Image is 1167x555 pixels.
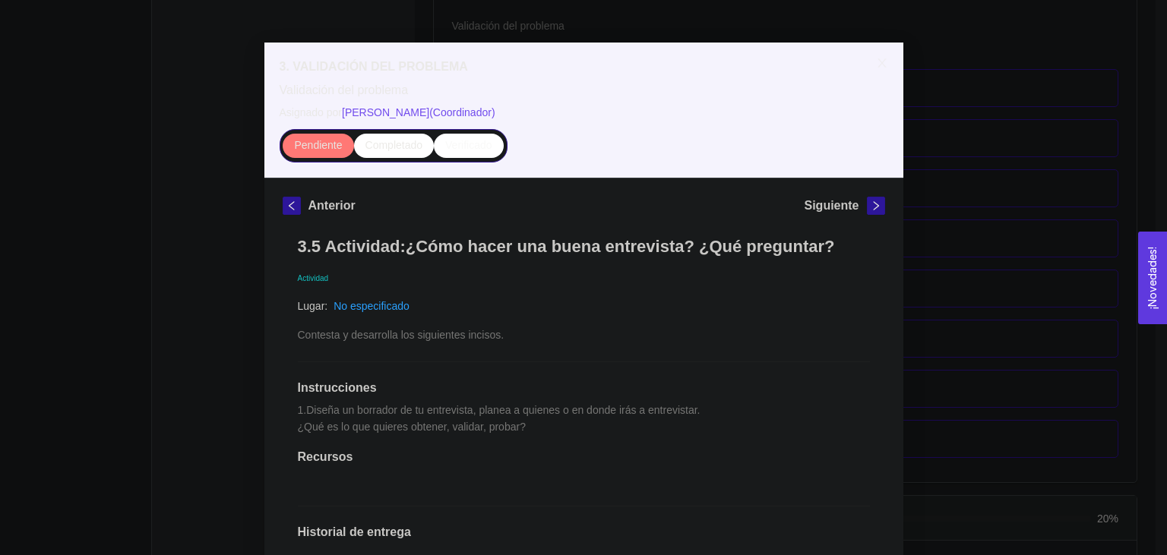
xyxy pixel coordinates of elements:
button: Open Feedback Widget [1138,232,1167,324]
button: left [283,197,301,215]
span: close [876,57,888,69]
span: left [283,200,300,211]
span: Validación del problema [280,82,888,99]
span: Verificado [445,139,492,151]
h5: 3. VALIDACIÓN DEL PROBLEMA [280,58,888,76]
article: Lugar: [298,298,328,314]
span: Completado [365,139,423,151]
a: No especificado [334,300,410,312]
span: Pendiente [294,139,342,151]
span: Asignado por [280,104,888,121]
button: Close [861,43,903,85]
span: 1.Diseña un borrador de tu entrevista, planea a quienes o en donde irás a entrevistar. ¿Qué es lo... [298,404,704,433]
span: Contesta y desarrolla los siguientes incisos. [298,329,504,341]
span: [PERSON_NAME] ( Coordinador ) [342,106,495,118]
h1: Instrucciones [298,380,870,396]
span: right [868,200,884,211]
button: right [867,197,885,215]
span: Actividad [298,274,329,282]
h1: Historial de entrega [298,525,870,540]
h1: 3.5 Actividad:¿Cómo hacer una buena entrevista? ¿Qué preguntar? [298,236,870,257]
h5: Siguiente [804,197,859,215]
h5: Anterior [308,197,356,215]
h1: Recursos [298,449,870,465]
